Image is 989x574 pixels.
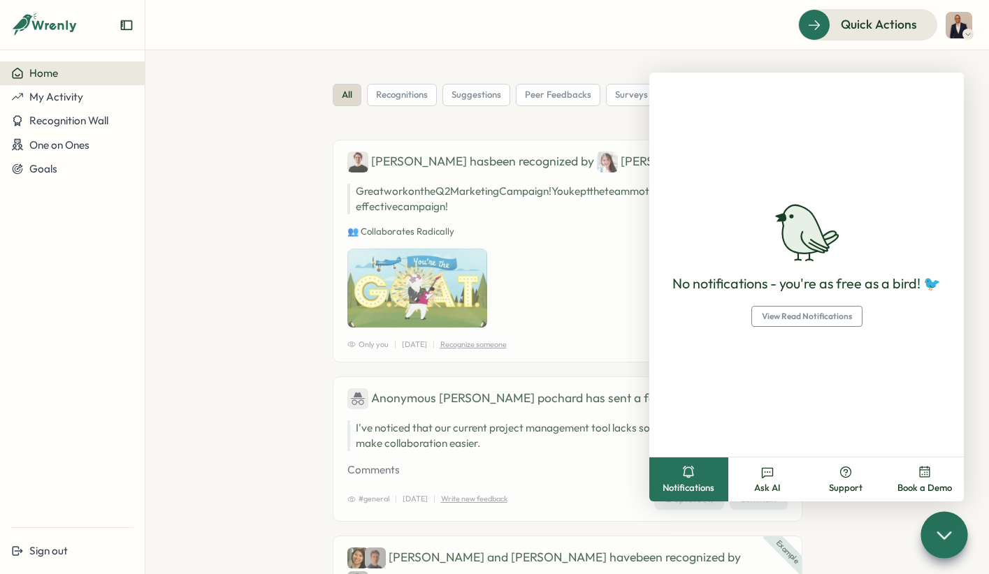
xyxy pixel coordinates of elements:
span: Notifications [663,482,714,494]
p: 👥 Collaborates Radically [347,226,788,238]
p: Great work on the Q2 Marketing Campaign! You kept the team motivated and on track with a highly e... [347,184,788,214]
p: [DATE] [403,493,428,505]
div: [PERSON_NAME] [597,152,716,172]
span: Sign out [29,544,68,557]
img: Jack [365,547,386,568]
p: Write new feedback [441,493,507,505]
span: peer feedbacks [525,89,591,101]
span: Book a Demo [897,482,952,494]
span: all [342,89,352,101]
span: Support [829,482,862,494]
span: One on Ones [29,138,89,152]
p: [DATE] [402,339,427,351]
span: Recognition Wall [29,114,108,127]
span: My Activity [29,90,83,103]
p: No notifications - you're as free as a bird! 🐦 [672,273,941,295]
p: | [394,339,396,351]
span: #general [347,493,389,505]
span: Ask AI [754,482,781,494]
span: Only you [347,339,389,351]
img: Ben [347,152,368,172]
button: Quick Actions [798,9,937,40]
button: View Read Notifications [751,306,862,327]
p: | [433,339,435,351]
p: | [395,493,397,505]
button: Book a Demo [886,457,965,501]
button: Ask AI [728,457,807,501]
span: Goals [29,162,57,175]
span: suggestions [452,89,501,101]
button: Notifications [649,457,728,501]
p: Recognize someone [440,339,507,351]
div: has sent a feedback [347,388,788,409]
span: Home [29,66,58,80]
img: Jane [597,152,618,172]
p: | [433,493,435,505]
img: Recognition Image [347,249,487,327]
button: Expand sidebar [120,18,133,32]
span: recognitions [376,89,428,101]
span: surveys [615,89,648,101]
span: View Read Notifications [762,307,852,326]
span: Comments [347,462,400,478]
button: Support [807,457,886,501]
div: [PERSON_NAME] has been recognized by [347,152,788,172]
button: Comments [347,462,788,478]
img: Cassie [347,547,368,568]
p: I've noticed that our current project management tool lacks some key features that could make col... [356,420,788,451]
div: Anonymous [PERSON_NAME] pochard [347,388,583,409]
span: Quick Actions [841,15,917,34]
img: Todd Khozein [946,12,972,38]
